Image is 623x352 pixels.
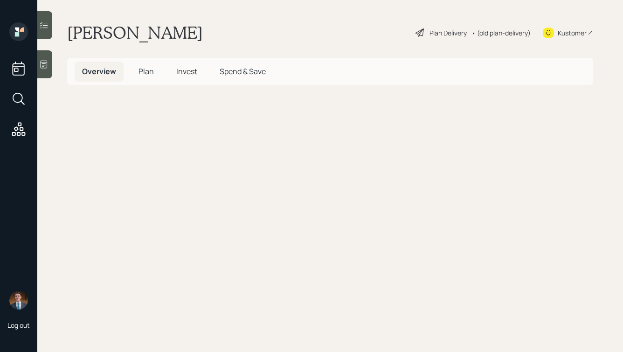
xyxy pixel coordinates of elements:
[176,66,197,76] span: Invest
[220,66,266,76] span: Spend & Save
[471,28,531,38] div: • (old plan-delivery)
[67,22,203,43] h1: [PERSON_NAME]
[82,66,116,76] span: Overview
[138,66,154,76] span: Plan
[7,321,30,330] div: Log out
[9,291,28,310] img: hunter_neumayer.jpg
[558,28,587,38] div: Kustomer
[429,28,467,38] div: Plan Delivery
